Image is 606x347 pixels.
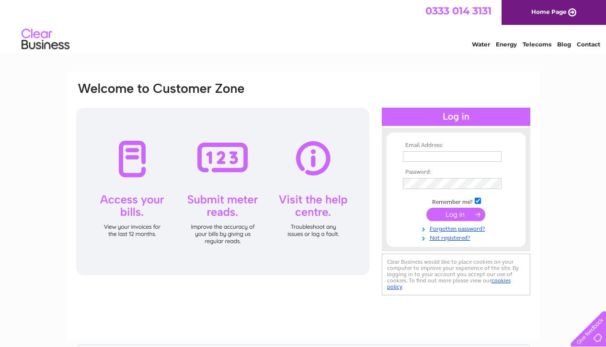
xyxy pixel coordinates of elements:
[400,169,512,176] th: Password:
[403,224,512,233] a: Forgotten password?
[577,41,600,48] a: Contact
[523,41,551,48] a: Telecoms
[472,41,490,48] a: Water
[426,208,485,221] input: Submit
[425,5,492,17] a: 0333 014 3131
[382,254,530,295] div: Clear Business would like to place cookies on your computer to improve your experience of the sit...
[77,5,530,46] div: Clear Business is a trading name of Verastar Limited (registered in [GEOGRAPHIC_DATA] No. 3667643...
[496,41,517,48] a: Energy
[400,196,512,206] td: Remember me?
[387,277,511,290] a: cookies policy
[21,25,70,54] img: logo.png
[400,142,512,149] th: Email Address:
[403,233,512,242] a: Not registered?
[557,41,571,48] a: Blog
